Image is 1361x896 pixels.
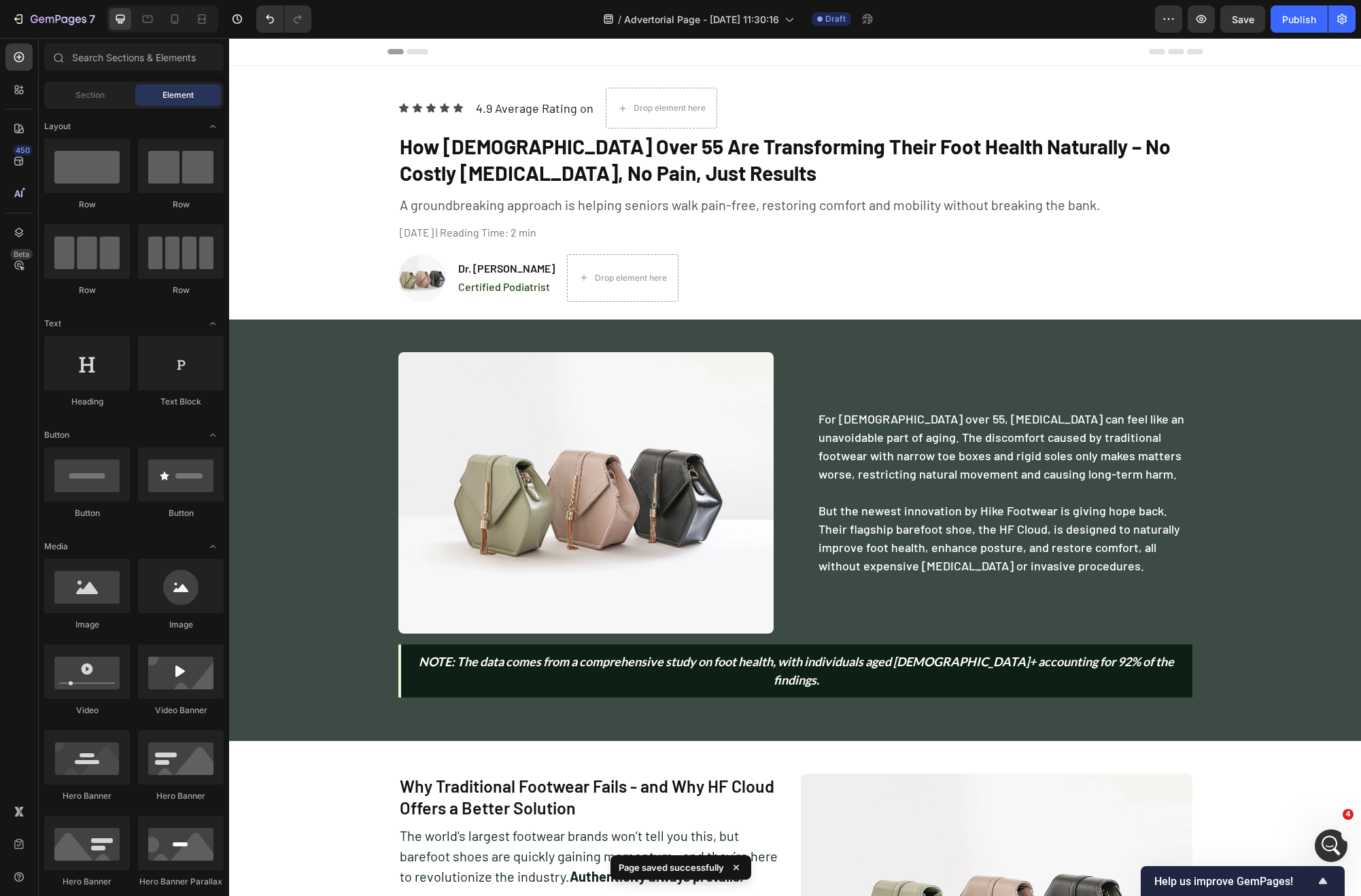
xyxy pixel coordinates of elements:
[5,5,101,33] button: 7
[44,199,130,211] div: Row
[171,787,559,848] p: The world's largest footwear brands won’t tell you this, but barefoot shoes are quickly gaining m...
[624,12,779,27] span: Advertorial Page - [DATE] 11:30:16
[11,16,261,61] div: Tina dice…
[44,619,130,631] div: Image
[89,11,95,27] p: 7
[44,790,130,802] div: Hero Banner
[138,790,224,802] div: Hero Banner
[138,619,224,631] div: Image
[229,221,326,241] p: Dr. [PERSON_NAME]
[44,507,130,519] div: Button
[43,445,54,456] button: Selector de emoji
[366,235,438,245] div: Drop element here
[10,249,33,260] div: Beta
[11,16,223,59] div: Looking forward to hearing back from you soon!
[239,5,263,30] div: Cerrar
[86,445,97,456] button: Start recording
[65,445,75,456] button: Selector de gif
[169,314,545,596] img: image_demo.jpg
[190,616,945,649] strong: NOTE: The data comes from a comprehensive study on foot health, with individuals aged [DEMOGRAPHI...
[1315,829,1347,862] iframe: Intercom live chat
[618,12,621,27] span: /
[619,861,724,874] p: Page saved successfully
[13,145,33,156] div: 450
[44,876,130,888] div: Hero Banner
[39,7,61,29] img: Profile image for Tina
[171,185,962,205] p: [DATE] | Reading Time: 2 min
[1232,14,1254,25] span: Save
[11,262,261,306] div: Gujoy dice…
[138,284,224,296] div: Row
[202,536,224,557] span: Toggle open
[12,417,260,440] textarea: Escribe un mensaje...
[1282,12,1316,27] div: Publish
[589,372,962,537] p: For [DEMOGRAPHIC_DATA] over 55, [MEDICAL_DATA] can feel like an unavoidable part of aging. The di...
[169,94,963,150] h2: How [DEMOGRAPHIC_DATA] Over 55 Are Transforming Their Foot Health Naturally – No Costly [MEDICAL_...
[169,216,217,264] img: image_demo.jpg
[75,89,105,101] span: Section
[11,61,223,237] div: Hello,I am writing to inquire about the status of our previous correspondence. Have you received ...
[202,116,224,137] span: Toggle open
[22,24,212,51] div: Looking forward to hearing back from you soon!
[247,59,364,81] p: 4.9 Average Rating on
[169,736,561,782] h2: Why Traditional Footwear Fails - and Why HF Cloud Offers a Better Solution
[66,7,154,17] h1: [PERSON_NAME]
[233,440,255,462] button: Enviar un mensaje…
[229,38,1361,896] iframe: Design area
[22,190,193,227] i: Noted: this conversation will be automatically concluded in the next day if no response is received.
[44,317,61,330] span: Text
[44,120,71,133] span: Layout
[11,306,261,417] div: Gujoy dice…
[9,5,35,31] button: go back
[256,5,311,33] div: Undo/Redo
[44,44,224,71] input: Search Sections & Elements
[213,5,239,31] button: Inicio
[1154,873,1331,889] button: Show survey - Help us improve GemPages!
[202,313,224,334] span: Toggle open
[22,240,134,248] div: [PERSON_NAME] • Hace 1h
[404,65,477,75] div: Drop element here
[44,540,68,553] span: Media
[60,314,250,407] div: Regarding the first question, it's almost perfect. The only thing is that I want the background c...
[60,270,250,296] div: hi [PERSON_NAME], thank you for your reply
[1343,809,1354,820] span: 4
[202,424,224,446] span: Toggle open
[229,239,326,259] p: Certified Podiatrist
[138,876,224,888] div: Hero Banner Parallax
[49,262,261,305] div: hi [PERSON_NAME], thank you for your reply
[162,89,194,101] span: Element
[44,429,69,441] span: Button
[138,199,224,211] div: Row
[138,704,224,717] div: Video Banner
[1154,875,1315,888] span: Help us improve GemPages!
[22,69,212,82] div: Hello,
[138,396,224,408] div: Text Block
[1220,5,1265,33] button: Save
[22,82,212,135] div: I am writing to inquire about the status of our previous correspondence. Have you received the in...
[11,61,261,262] div: Tina dice…
[825,13,846,25] span: Draft
[66,17,140,31] p: Activo hace 30m
[44,284,130,296] div: Row
[171,154,962,179] p: A groundbreaking approach is helping seniors walk pain-free, restoring comfort and mobility witho...
[138,507,224,519] div: Button
[44,704,130,717] div: Video
[49,306,261,415] div: Regarding the first question, it's almost perfect. The only thing is that I want the background c...
[22,142,212,182] div: If you have any further inquiries or concerns, please do not hesitate to contact us.
[44,396,130,408] div: Heading
[21,445,32,456] button: Adjuntar un archivo
[1271,5,1328,33] button: Publish
[341,830,514,846] strong: Authenticity always prevails.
